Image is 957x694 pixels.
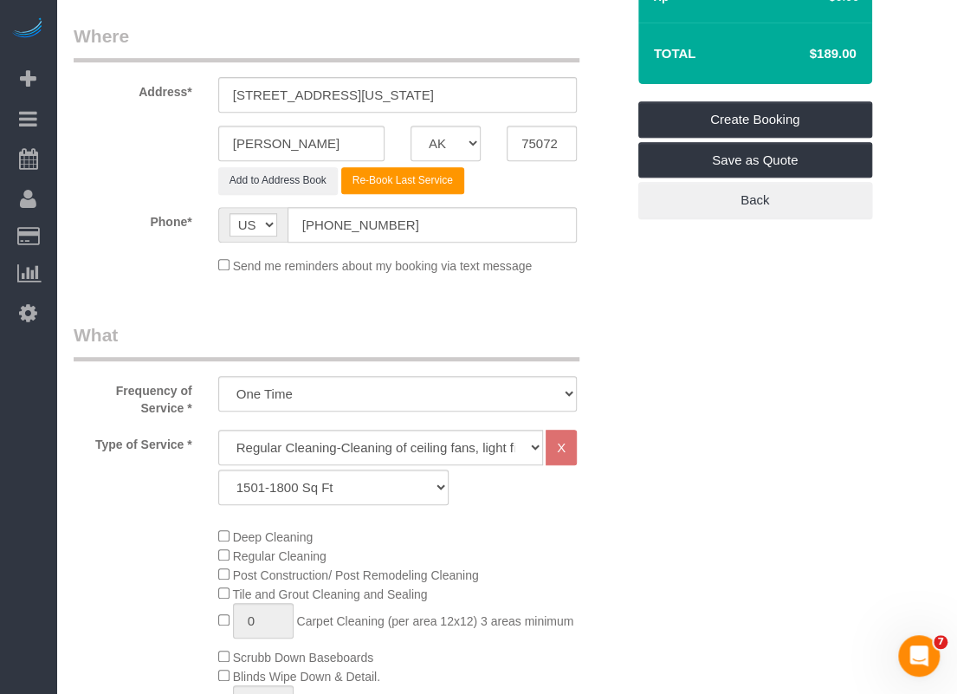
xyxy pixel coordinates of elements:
span: Tile and Grout Cleaning and Sealing [232,587,427,601]
span: Carpet Cleaning (per area 12x12) 3 areas minimum [296,614,573,628]
legend: Where [74,23,579,62]
span: Post Construction/ Post Remodeling Cleaning [233,568,479,582]
label: Address* [61,77,205,101]
h4: $189.00 [757,47,856,62]
a: Create Booking [638,101,872,138]
a: Save as Quote [638,142,872,178]
strong: Total [654,46,696,61]
label: Type of Service * [61,430,205,453]
input: City* [218,126,385,161]
span: Scrubb Down Baseboards [233,651,374,665]
a: Back [638,182,872,218]
legend: What [74,322,579,361]
img: Automaid Logo [10,17,45,42]
span: Deep Cleaning [233,530,314,544]
span: 7 [934,635,947,649]
iframe: Intercom live chat [898,635,940,677]
span: Blinds Wipe Down & Detail. [233,670,380,684]
span: Send me reminders about my booking via text message [233,259,533,273]
button: Re-Book Last Service [341,167,464,194]
label: Frequency of Service * [61,376,205,417]
input: Phone* [288,207,577,243]
input: Zip Code* [507,126,577,161]
label: Phone* [61,207,205,230]
button: Add to Address Book [218,167,338,194]
span: Regular Cleaning [233,549,327,563]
